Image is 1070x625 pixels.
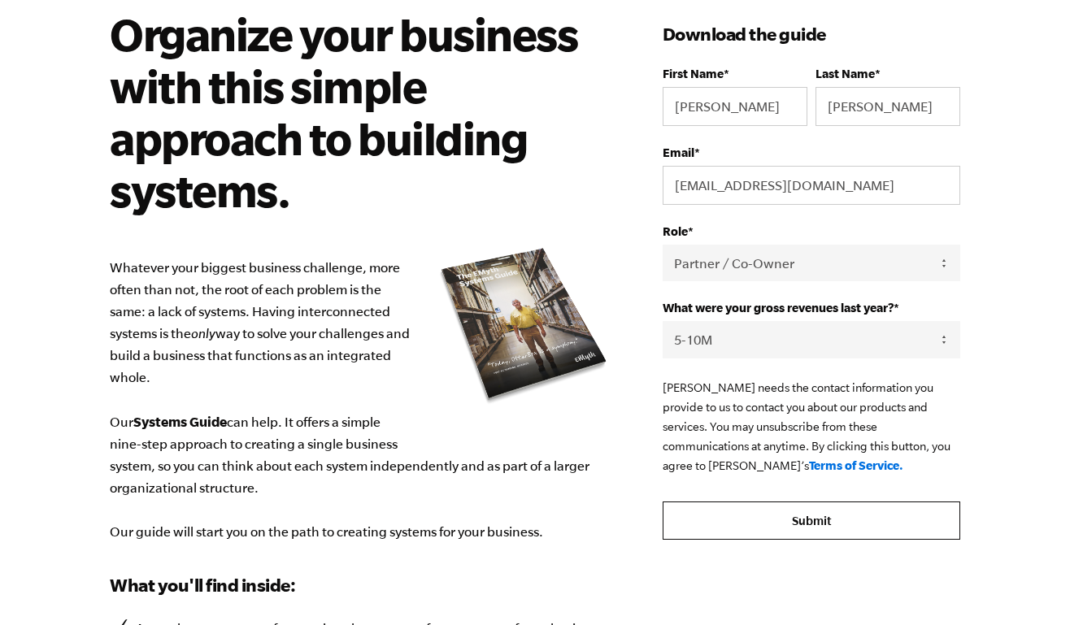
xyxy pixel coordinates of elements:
i: only [191,326,215,341]
span: Email [663,145,694,159]
p: [PERSON_NAME] needs the contact information you provide to us to contact you about our products a... [663,378,960,475]
span: First Name [663,67,724,80]
img: e-myth systems guide organize your business [435,242,614,409]
a: Terms of Service. [809,458,903,472]
h2: Organize your business with this simple approach to building systems. [110,8,590,216]
span: What were your gross revenues last year? [663,301,894,315]
span: Last Name [816,67,875,80]
iframe: Chat Widget [989,547,1070,625]
span: Role [663,224,688,238]
p: Whatever your biggest business challenge, more often than not, the root of each problem is the sa... [110,257,614,543]
input: Submit [663,501,960,540]
h3: What you'll find inside: [110,572,614,598]
h3: Download the guide [663,21,960,47]
b: Systems Guide [133,414,227,429]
